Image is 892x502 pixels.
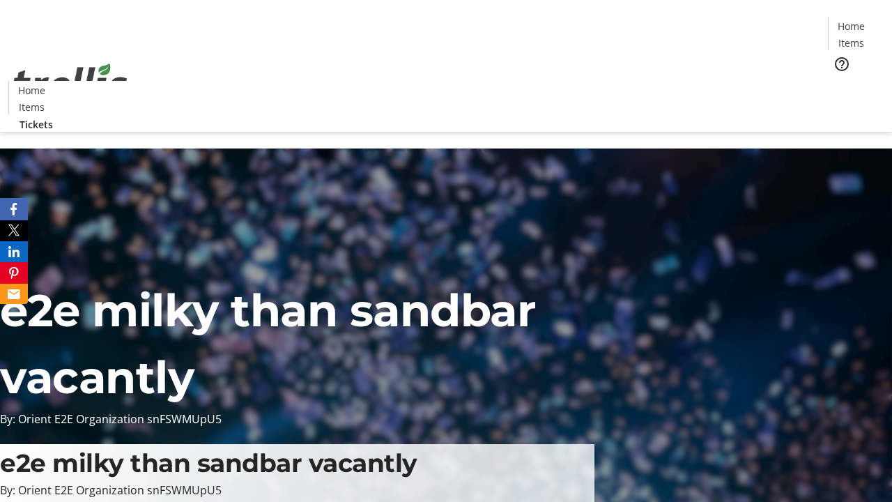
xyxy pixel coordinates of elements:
a: Items [829,36,873,50]
span: Home [838,19,865,33]
a: Tickets [828,81,884,96]
button: Help [828,50,856,78]
span: Tickets [839,81,872,96]
a: Home [9,83,54,98]
a: Items [9,100,54,114]
span: Items [19,100,45,114]
a: Tickets [8,117,64,132]
span: Items [838,36,864,50]
span: Home [18,83,45,98]
a: Home [829,19,873,33]
img: Orient E2E Organization snFSWMUpU5's Logo [8,48,132,118]
span: Tickets [20,117,53,132]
